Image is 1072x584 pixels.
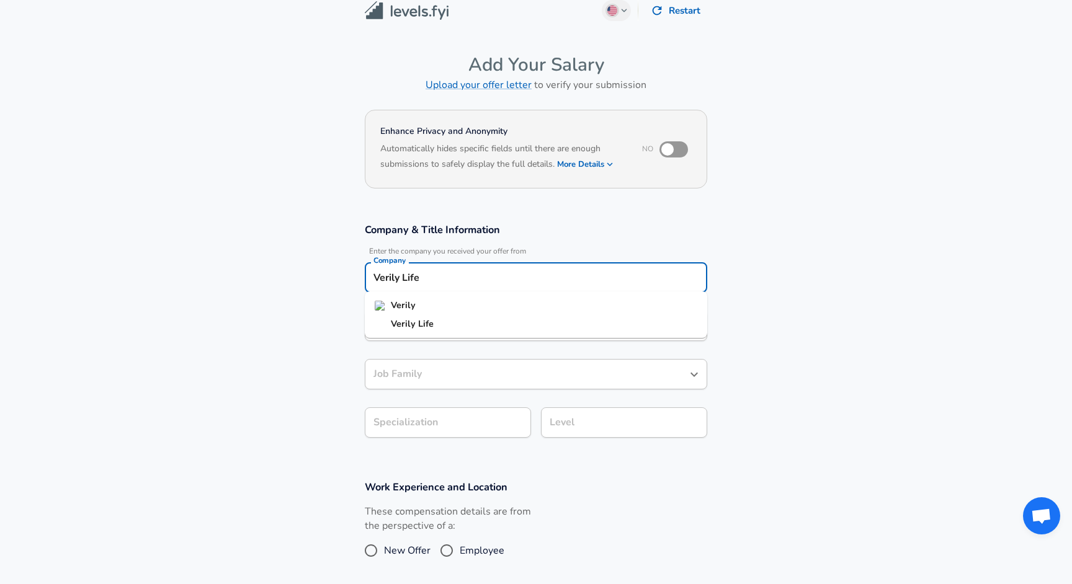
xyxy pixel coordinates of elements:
[365,480,707,494] h3: Work Experience and Location
[460,543,504,558] span: Employee
[375,301,386,311] img: verily.com
[686,366,703,383] button: Open
[607,6,617,15] img: English (US)
[1023,497,1060,534] div: Open chat
[391,299,416,311] strong: Verily
[365,247,707,256] span: Enter the company you received your offer from
[365,505,531,533] label: These compensation details are from the perspective of a:
[373,257,406,264] label: Company
[642,144,653,154] span: No
[557,156,614,173] button: More Details
[418,317,434,330] strong: Life
[365,223,707,237] h3: Company & Title Information
[384,543,431,558] span: New Offer
[391,317,418,330] strong: Verily
[365,1,449,20] img: Levels.fyi
[365,407,531,438] input: Specialization
[380,125,625,138] h4: Enhance Privacy and Anonymity
[547,413,702,432] input: L3
[370,365,683,384] input: Software Engineer
[370,268,702,287] input: Google
[365,53,707,76] h4: Add Your Salary
[365,76,707,94] h6: to verify your submission
[380,142,625,173] h6: Automatically hides specific fields until there are enough submissions to safely display the full...
[426,78,532,92] a: Upload your offer letter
